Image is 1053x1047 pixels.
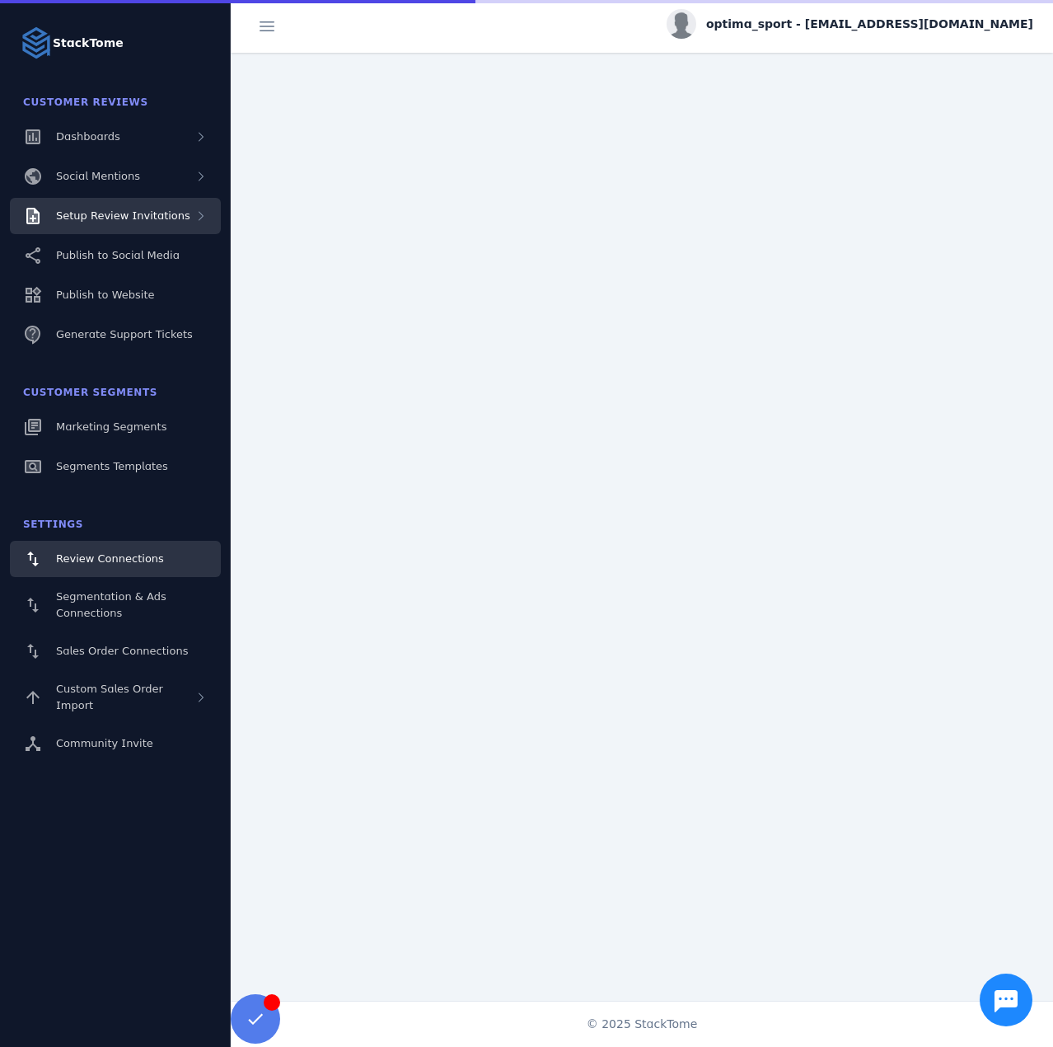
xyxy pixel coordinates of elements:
span: © 2025 StackTome [587,1016,698,1033]
a: Generate Support Tickets [10,317,221,353]
a: Segments Templates [10,448,221,485]
a: Review Connections [10,541,221,577]
span: Marketing Segments [56,420,166,433]
span: Custom Sales Order Import [56,683,163,711]
span: Settings [23,519,83,530]
a: Publish to Website [10,277,221,313]
span: Review Connections [56,552,164,565]
span: Social Mentions [56,170,140,182]
a: Marketing Segments [10,409,221,445]
span: Community Invite [56,737,153,749]
strong: StackTome [53,35,124,52]
span: Segments Templates [56,460,168,472]
a: Sales Order Connections [10,633,221,669]
span: Publish to Website [56,289,154,301]
a: Community Invite [10,725,221,762]
span: Dashboards [56,130,120,143]
span: Sales Order Connections [56,645,188,657]
img: profile.jpg [667,9,696,39]
span: Customer Reviews [23,96,148,108]
span: Setup Review Invitations [56,209,190,222]
span: Publish to Social Media [56,249,180,261]
a: Segmentation & Ads Connections [10,580,221,630]
span: Generate Support Tickets [56,328,193,340]
span: optima_sport - [EMAIL_ADDRESS][DOMAIN_NAME] [706,16,1033,33]
span: Customer Segments [23,387,157,398]
a: Publish to Social Media [10,237,221,274]
img: Logo image [20,26,53,59]
span: Segmentation & Ads Connections [56,590,166,619]
button: optima_sport - [EMAIL_ADDRESS][DOMAIN_NAME] [667,9,1033,39]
